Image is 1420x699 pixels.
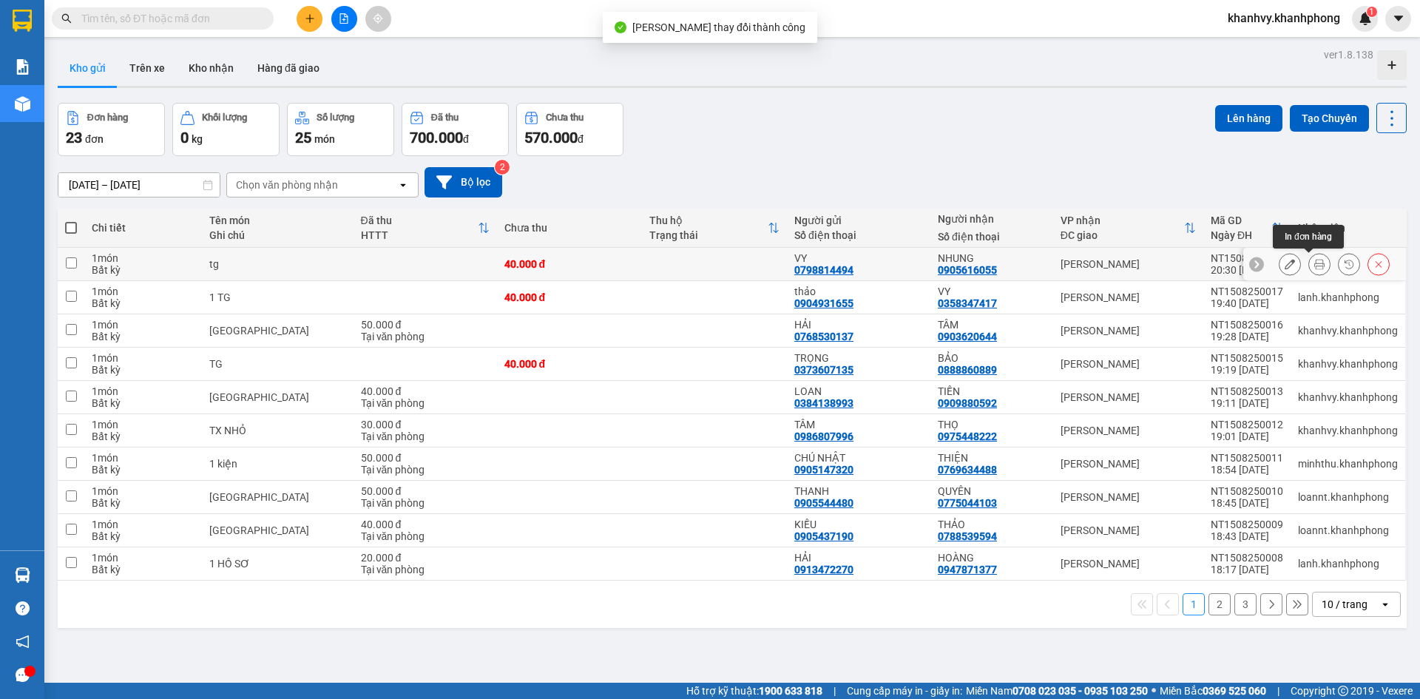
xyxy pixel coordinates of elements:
[1211,452,1283,464] div: NT1508250011
[794,552,923,564] div: HẢI
[1322,597,1367,612] div: 10 / trang
[92,385,195,397] div: 1 món
[1298,524,1398,536] div: loannt.khanhphong
[314,133,335,145] span: món
[938,419,1046,430] div: THỌ
[1298,222,1398,234] div: Nhân viên
[209,458,345,470] div: 1 kiện
[1211,564,1283,575] div: 18:17 [DATE]
[524,129,578,146] span: 570.000
[794,530,853,542] div: 0905437190
[361,385,490,397] div: 40.000 đ
[361,519,490,530] div: 40.000 đ
[16,635,30,649] span: notification
[209,229,345,241] div: Ghi chú
[102,63,197,79] li: VP [PERSON_NAME]
[504,222,635,234] div: Chưa thu
[1211,552,1283,564] div: NT1508250008
[938,264,997,276] div: 0905616055
[92,364,195,376] div: Bất kỳ
[938,552,1046,564] div: HOÀNG
[287,103,394,156] button: Số lượng25món
[58,50,118,86] button: Kho gửi
[938,464,997,476] div: 0769634488
[92,297,195,309] div: Bất kỳ
[92,286,195,297] div: 1 món
[847,683,962,699] span: Cung cấp máy in - giấy in:
[92,430,195,442] div: Bất kỳ
[92,252,195,264] div: 1 món
[1061,291,1196,303] div: [PERSON_NAME]
[102,82,112,92] span: environment
[649,229,768,241] div: Trạng thái
[1298,391,1398,403] div: khanhvy.khanhphong
[794,385,923,397] div: LOAN
[794,331,853,342] div: 0768530137
[794,397,853,409] div: 0384138993
[85,133,104,145] span: đơn
[938,352,1046,364] div: BẢO
[361,485,490,497] div: 50.000 đ
[938,397,997,409] div: 0909880592
[1211,229,1271,241] div: Ngày ĐH
[361,397,490,409] div: Tại văn phòng
[578,133,584,145] span: đ
[92,331,195,342] div: Bất kỳ
[361,530,490,542] div: Tại văn phòng
[463,133,469,145] span: đ
[1298,458,1398,470] div: minhthu.khanhphong
[92,519,195,530] div: 1 món
[1211,464,1283,476] div: 18:54 [DATE]
[92,485,195,497] div: 1 món
[209,215,345,226] div: Tên món
[1061,325,1196,337] div: [PERSON_NAME]
[361,229,478,241] div: HTTT
[1298,358,1398,370] div: khanhvy.khanhphong
[15,59,30,75] img: solution-icon
[92,552,195,564] div: 1 món
[209,524,345,536] div: TX
[13,10,32,32] img: logo-vxr
[1211,215,1271,226] div: Mã GD
[16,668,30,682] span: message
[1211,297,1283,309] div: 19:40 [DATE]
[209,491,345,503] div: TX
[66,129,82,146] span: 23
[1211,252,1283,264] div: NT1508250019
[1203,209,1291,248] th: Toggle SortBy
[794,364,853,376] div: 0373607135
[209,558,345,570] div: 1 HỒ SƠ
[317,112,354,123] div: Số lượng
[373,13,383,24] span: aim
[938,530,997,542] div: 0788539594
[686,683,822,699] span: Hỗ trợ kỹ thuật:
[1061,558,1196,570] div: [PERSON_NAME]
[1061,229,1184,241] div: ĐC giao
[938,331,997,342] div: 0903620644
[794,286,923,297] div: thảo
[759,685,822,697] strong: 1900 633 818
[1211,519,1283,530] div: NT1508250009
[1211,430,1283,442] div: 19:01 [DATE]
[794,452,923,464] div: CHÚ NHẬT
[1273,225,1344,249] div: In đơn hàng
[495,160,510,175] sup: 2
[938,452,1046,464] div: THIỆN
[1392,12,1405,25] span: caret-down
[1203,685,1266,697] strong: 0369 525 060
[938,213,1046,225] div: Người nhận
[16,601,30,615] span: question-circle
[938,564,997,575] div: 0947871377
[938,485,1046,497] div: QUYÊN
[361,419,490,430] div: 30.000 đ
[1061,425,1196,436] div: [PERSON_NAME]
[1290,105,1369,132] button: Tạo Chuyến
[504,258,635,270] div: 40.000 đ
[1061,258,1196,270] div: [PERSON_NAME]
[209,425,345,436] div: TX NHỎ
[1385,6,1411,32] button: caret-down
[642,209,787,248] th: Toggle SortBy
[1369,7,1374,17] span: 1
[938,497,997,509] div: 0775044103
[361,464,490,476] div: Tại văn phòng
